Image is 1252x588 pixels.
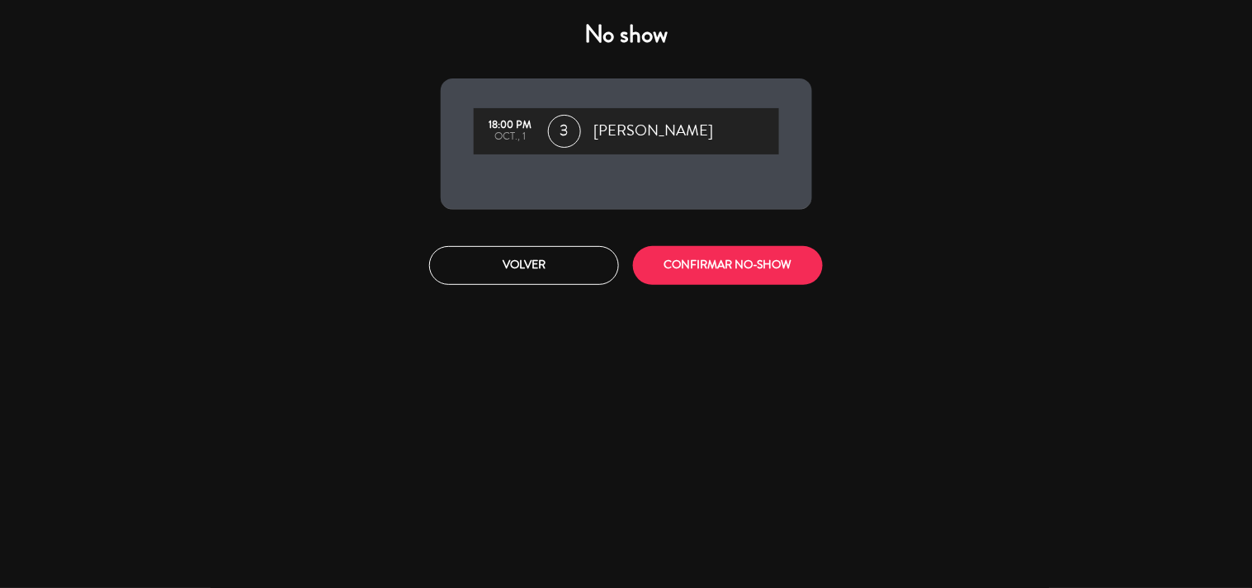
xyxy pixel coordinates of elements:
span: 3 [548,115,581,148]
div: oct., 1 [482,131,540,143]
h4: No show [441,20,812,50]
span: [PERSON_NAME] [594,119,714,144]
button: CONFIRMAR NO-SHOW [633,246,823,285]
div: 18:00 PM [482,120,540,131]
button: Volver [429,246,619,285]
